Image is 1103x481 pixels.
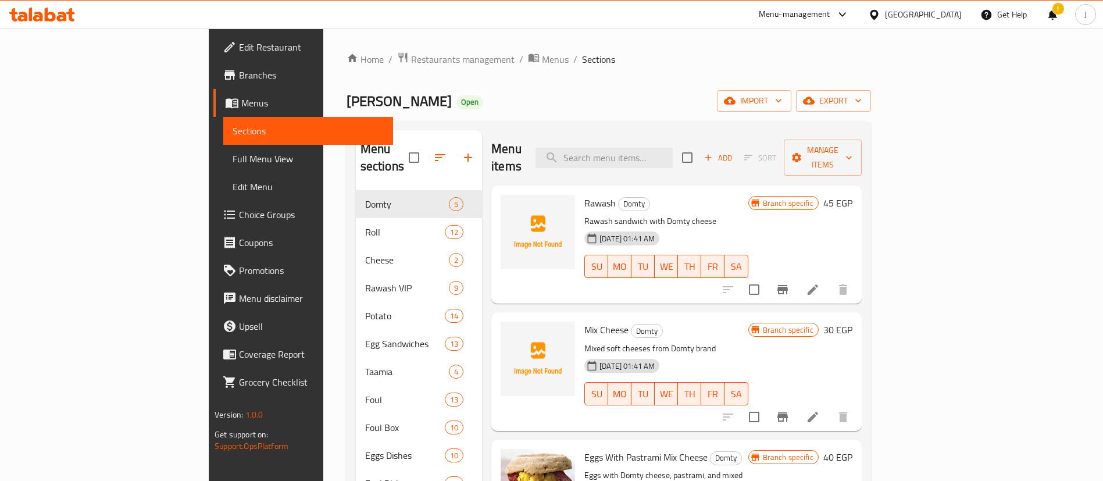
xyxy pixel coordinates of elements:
[758,198,818,209] span: Branch specific
[659,258,673,275] span: WE
[445,448,463,462] div: items
[445,394,463,405] span: 13
[584,194,616,212] span: Rawash
[239,375,384,389] span: Grocery Checklist
[449,199,463,210] span: 5
[699,149,737,167] span: Add item
[717,90,791,112] button: import
[631,324,663,338] div: Domty
[411,52,515,66] span: Restaurants management
[573,52,577,66] li: /
[595,233,659,244] span: [DATE] 01:41 AM
[711,451,741,465] span: Domty
[445,339,463,350] span: 13
[706,386,720,402] span: FR
[213,340,393,368] a: Coverage Report
[737,149,784,167] span: Select section first
[213,229,393,256] a: Coupons
[356,441,483,469] div: Eggs Dishes10
[678,255,701,278] button: TH
[223,117,393,145] a: Sections
[829,403,857,431] button: delete
[356,358,483,386] div: Taamia4
[239,291,384,305] span: Menu disclaimer
[706,258,720,275] span: FR
[590,258,604,275] span: SU
[356,190,483,218] div: Domty5
[823,322,852,338] h6: 30 EGP
[449,366,463,377] span: 4
[619,197,649,211] span: Domty
[449,283,463,294] span: 9
[759,8,830,22] div: Menu-management
[584,321,629,339] span: Mix Cheese
[456,97,483,107] span: Open
[241,96,384,110] span: Menus
[701,382,724,405] button: FR
[742,405,766,429] span: Select to update
[445,393,463,407] div: items
[528,52,569,67] a: Menus
[445,225,463,239] div: items
[239,236,384,250] span: Coupons
[347,52,871,67] nav: breadcrumb
[608,382,631,405] button: MO
[215,407,243,422] span: Version:
[701,255,724,278] button: FR
[365,365,449,379] span: Taamia
[584,214,748,229] p: Rawash sandwich with Domty cheese
[724,382,748,405] button: SA
[365,393,445,407] span: Foul
[445,309,463,323] div: items
[636,386,650,402] span: TU
[365,281,449,295] div: Rawash VIP
[536,148,673,168] input: search
[584,341,748,356] p: Mixed soft cheeses from Domty brand
[365,448,445,462] span: Eggs Dishes
[702,151,734,165] span: Add
[365,309,445,323] span: Potato
[365,253,449,267] div: Cheese
[793,143,852,172] span: Manage items
[784,140,862,176] button: Manage items
[213,61,393,89] a: Branches
[631,325,662,338] span: Domty
[239,68,384,82] span: Branches
[365,337,445,351] span: Egg Sandwiches
[356,274,483,302] div: Rawash VIP9
[239,208,384,222] span: Choice Groups
[590,386,604,402] span: SU
[213,201,393,229] a: Choice Groups
[796,90,871,112] button: export
[454,144,482,172] button: Add section
[584,448,708,466] span: Eggs With Pastrami Mix Cheese
[356,330,483,358] div: Egg Sandwiches13
[239,347,384,361] span: Coverage Report
[347,88,452,114] span: [PERSON_NAME]
[223,173,393,201] a: Edit Menu
[449,197,463,211] div: items
[449,281,463,295] div: items
[659,386,673,402] span: WE
[445,450,463,461] span: 10
[365,197,449,211] span: Domty
[356,246,483,274] div: Cheese2
[239,319,384,333] span: Upsell
[655,255,678,278] button: WE
[213,89,393,117] a: Menus
[724,255,748,278] button: SA
[631,255,655,278] button: TU
[699,149,737,167] button: Add
[584,382,608,405] button: SU
[806,410,820,424] a: Edit menu item
[678,382,701,405] button: TH
[356,414,483,441] div: Foul Box10
[729,258,743,275] span: SA
[584,255,608,278] button: SU
[215,439,288,454] a: Support.OpsPlatform
[213,33,393,61] a: Edit Restaurant
[829,276,857,304] button: delete
[758,325,818,336] span: Branch specific
[769,403,797,431] button: Branch-specific-item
